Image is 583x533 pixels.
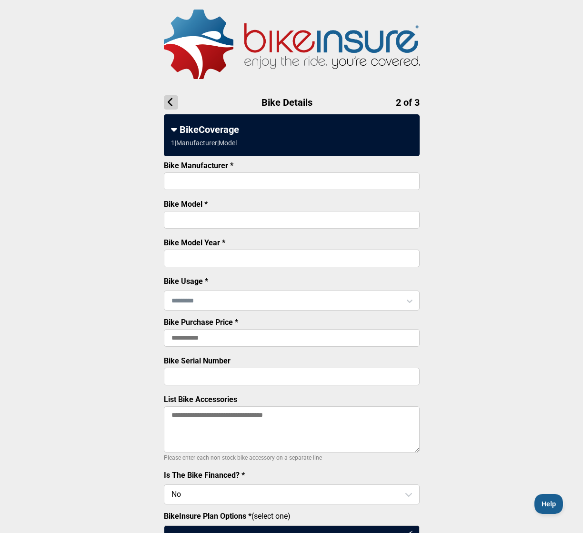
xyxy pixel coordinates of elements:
p: Please enter each non-stock bike accessory on a separate line [164,452,420,463]
h1: Bike Details [164,95,420,110]
label: Bike Serial Number [164,356,231,365]
div: 1 | Manufacturer | Model [171,139,237,147]
label: Bike Model * [164,200,208,209]
label: Bike Purchase Price * [164,318,238,327]
iframe: Toggle Customer Support [534,494,564,514]
label: List Bike Accessories [164,395,237,404]
label: (select one) [164,512,420,521]
strong: BikeInsure Plan Options * [164,512,251,521]
label: Bike Usage * [164,277,208,286]
label: Bike Manufacturer * [164,161,233,170]
span: 2 of 3 [396,97,420,108]
label: Is The Bike Financed? * [164,471,245,480]
div: BikeCoverage [171,124,412,135]
label: Bike Model Year * [164,238,225,247]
